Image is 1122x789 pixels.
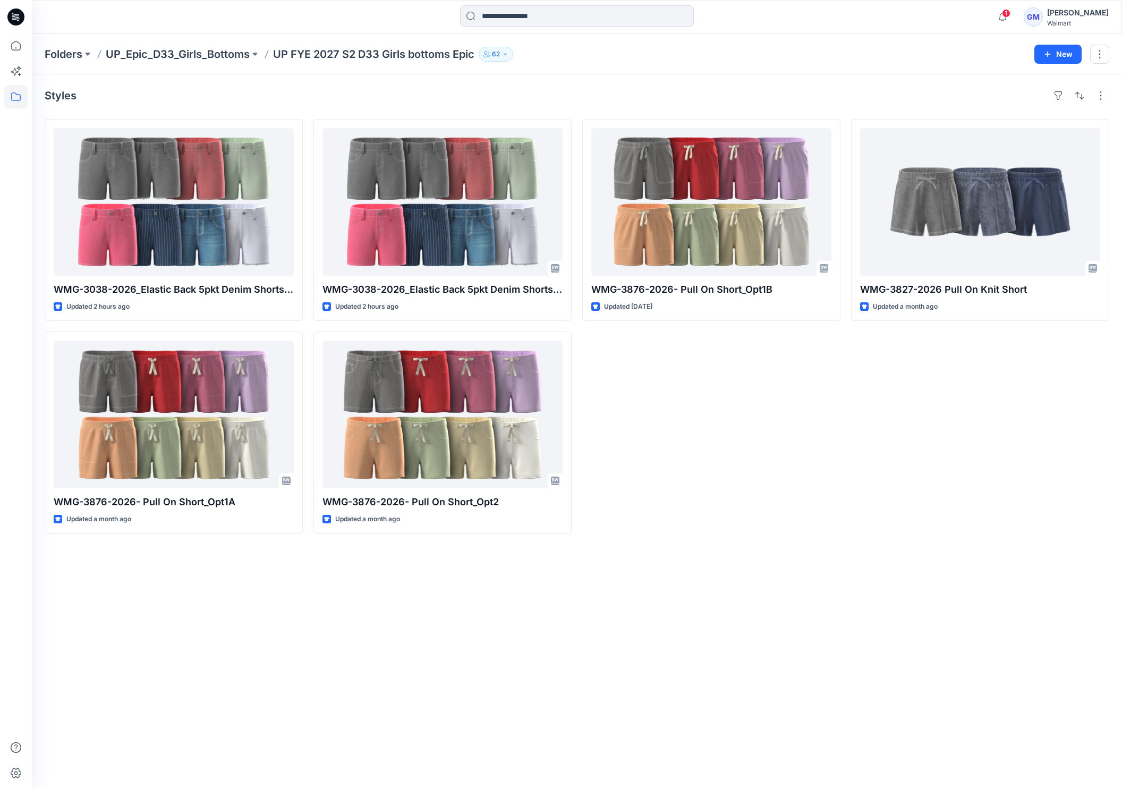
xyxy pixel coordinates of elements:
[322,128,563,276] a: WMG-3038-2026_Elastic Back 5pkt Denim Shorts 3 Inseam
[1002,9,1010,18] span: 1
[45,89,76,102] h4: Styles
[54,495,294,510] p: WMG-3876-2026- Pull On Short_Opt1A
[66,514,131,525] p: Updated a month ago
[54,282,294,297] p: WMG-3038-2026_Elastic Back 5pkt Denim Shorts 3 Inseam - Cost Opt
[1047,19,1109,27] div: Walmart
[873,301,938,312] p: Updated a month ago
[335,301,398,312] p: Updated 2 hours ago
[604,301,652,312] p: Updated [DATE]
[1047,6,1109,19] div: [PERSON_NAME]
[322,495,563,510] p: WMG-3876-2026- Pull On Short_Opt2
[54,341,294,488] a: WMG-3876-2026- Pull On Short_Opt1A
[860,128,1100,276] a: WMG-3827-2026 Pull On Knit Short
[1034,45,1082,64] button: New
[591,128,831,276] a: WMG-3876-2026- Pull On Short_Opt1B
[45,47,82,62] a: Folders
[273,47,474,62] p: UP FYE 2027 S2 D33 Girls bottoms Epic
[322,341,563,488] a: WMG-3876-2026- Pull On Short_Opt2
[322,282,563,297] p: WMG-3038-2026_Elastic Back 5pkt Denim Shorts 3 Inseam
[591,282,831,297] p: WMG-3876-2026- Pull On Short_Opt1B
[106,47,250,62] a: UP_Epic_D33_Girls_Bottoms
[1024,7,1043,27] div: GM
[335,514,400,525] p: Updated a month ago
[479,47,513,62] button: 62
[492,48,500,60] p: 62
[860,282,1100,297] p: WMG-3827-2026 Pull On Knit Short
[54,128,294,276] a: WMG-3038-2026_Elastic Back 5pkt Denim Shorts 3 Inseam - Cost Opt
[66,301,130,312] p: Updated 2 hours ago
